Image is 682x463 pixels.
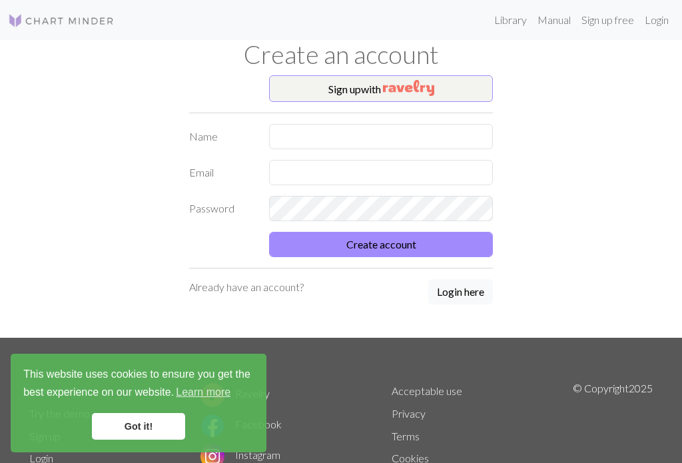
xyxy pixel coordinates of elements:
[8,13,115,29] img: Logo
[392,407,426,420] a: Privacy
[639,7,674,33] a: Login
[428,279,493,306] a: Login here
[392,430,420,442] a: Terms
[174,382,232,402] a: learn more about cookies
[189,279,304,295] p: Already have an account?
[11,354,266,452] div: cookieconsent
[392,384,462,397] a: Acceptable use
[21,40,661,70] h1: Create an account
[532,7,576,33] a: Manual
[92,413,185,440] a: dismiss cookie message
[181,160,261,185] label: Email
[181,124,261,149] label: Name
[576,7,639,33] a: Sign up free
[383,80,434,96] img: Ravelry
[489,7,532,33] a: Library
[269,75,493,102] button: Sign upwith
[428,279,493,304] button: Login here
[181,196,261,221] label: Password
[23,366,254,402] span: This website uses cookies to ensure you get the best experience on our website.
[200,448,280,461] a: Instagram
[269,232,493,257] button: Create account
